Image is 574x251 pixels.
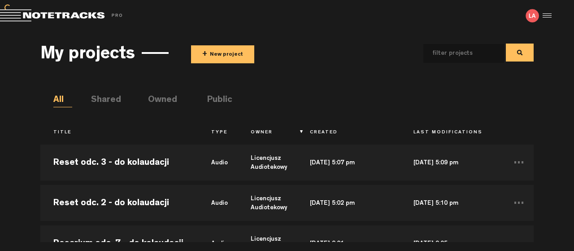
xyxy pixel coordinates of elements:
h3: My projects [40,45,135,65]
li: All [53,94,72,107]
li: Public [207,94,226,107]
th: Last Modifications [400,125,504,141]
th: Title [40,125,198,141]
img: letters [526,9,539,22]
td: Licencjusz Audiotekowy [238,142,297,183]
td: audio [198,183,238,223]
td: Reset odc. 2 - do kolaudacji [40,183,198,223]
li: Shared [91,94,110,107]
td: [DATE] 5:02 pm [297,183,400,223]
th: Owner [238,125,297,141]
th: Type [198,125,238,141]
td: ... [504,142,534,183]
td: audio [198,142,238,183]
td: ... [504,183,534,223]
td: Licencjusz Audiotekowy [238,183,297,223]
button: +New project [191,45,254,63]
td: Reset odc. 3 - do kolaudacji [40,142,198,183]
td: [DATE] 5:10 pm [400,183,504,223]
td: [DATE] 5:07 pm [297,142,400,183]
input: filter projects [423,44,490,63]
li: Owned [148,94,167,107]
span: + [202,49,207,60]
th: Created [297,125,400,141]
td: [DATE] 5:09 pm [400,142,504,183]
